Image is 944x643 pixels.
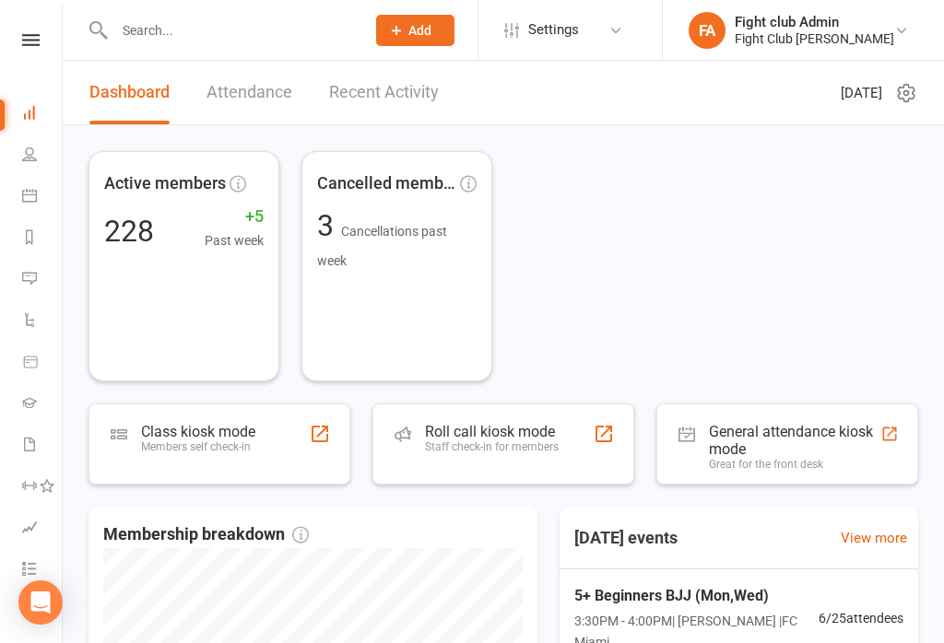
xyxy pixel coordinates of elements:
[205,204,264,230] span: +5
[109,18,352,43] input: Search...
[425,440,559,453] div: Staff check-in for members
[735,14,894,30] div: Fight club Admin
[141,423,255,440] div: Class kiosk mode
[376,15,454,46] button: Add
[22,343,64,384] a: Product Sales
[689,12,726,49] div: FA
[528,9,579,51] span: Settings
[408,23,431,38] span: Add
[22,218,64,260] a: Reports
[104,170,226,197] span: Active members
[317,170,456,197] span: Cancelled members
[329,61,439,124] a: Recent Activity
[205,230,264,251] span: Past week
[22,94,64,135] a: Dashboard
[425,423,559,440] div: Roll call kiosk mode
[22,509,64,550] a: Assessments
[317,208,341,243] span: 3
[104,216,154,246] div: 228
[206,61,292,124] a: Attendance
[18,580,63,625] div: Open Intercom Messenger
[735,30,894,47] div: Fight Club [PERSON_NAME]
[89,61,170,124] a: Dashboard
[841,82,882,104] span: [DATE]
[103,521,309,548] span: Membership breakdown
[709,458,880,471] div: Great for the front desk
[709,423,880,458] div: General attendance kiosk mode
[141,440,255,453] div: Members self check-in
[841,527,907,549] a: View more
[22,135,64,177] a: People
[819,608,903,628] span: 6 / 25 attendees
[560,521,692,555] h3: [DATE] events
[574,584,819,608] span: 5+ Beginners BJJ (Mon,Wed)
[317,224,447,268] span: Cancellations past week
[22,177,64,218] a: Calendar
